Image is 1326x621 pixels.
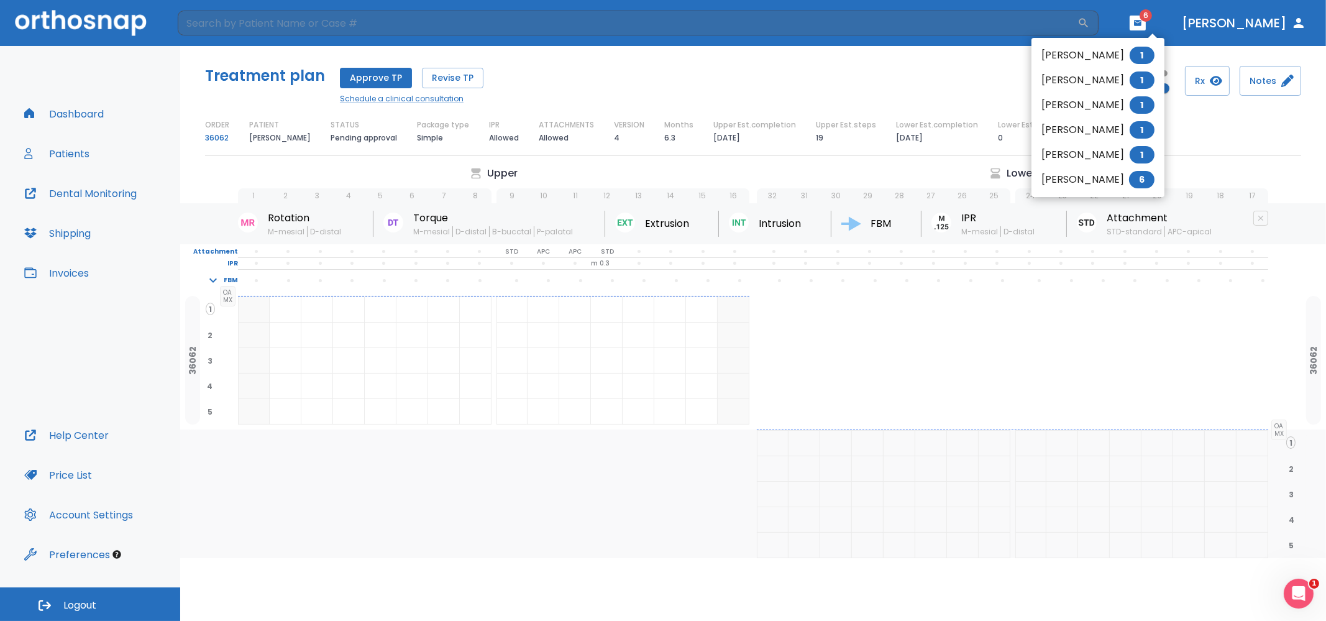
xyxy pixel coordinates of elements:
li: [PERSON_NAME] [1031,142,1164,167]
span: 1 [1130,71,1155,89]
li: [PERSON_NAME] [1031,93,1164,117]
span: 1 [1309,579,1319,589]
li: [PERSON_NAME] [1031,68,1164,93]
span: 1 [1130,47,1155,64]
span: 6 [1129,171,1155,188]
li: [PERSON_NAME] [1031,43,1164,68]
span: 1 [1130,146,1155,163]
span: 1 [1130,96,1155,114]
iframe: Intercom live chat [1284,579,1314,609]
li: [PERSON_NAME] [1031,117,1164,142]
span: 1 [1130,121,1155,139]
li: [PERSON_NAME] [1031,167,1164,192]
